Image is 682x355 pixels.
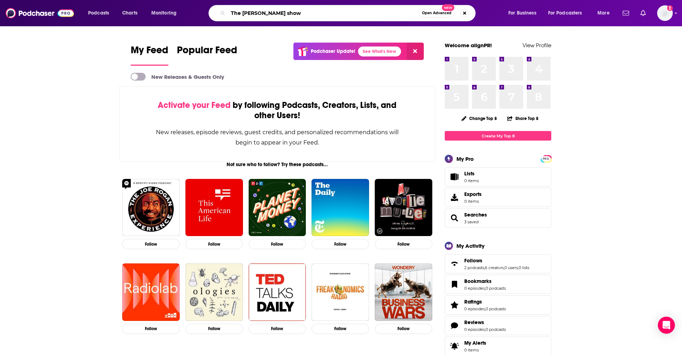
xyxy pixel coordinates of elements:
span: Reviews [464,319,484,326]
img: Podchaser - Follow, Share and Rate Podcasts [6,6,74,20]
button: Share Top 8 [507,111,539,125]
button: Change Top 8 [457,114,501,123]
span: Bookmarks [464,278,492,284]
a: Follows [447,259,461,269]
a: Show notifications dropdown [638,7,649,19]
span: , [484,265,485,270]
button: Follow [375,324,432,334]
span: For Business [508,8,536,18]
a: My Feed [131,44,168,66]
img: The Daily [312,179,369,236]
a: Bookmarks [447,279,461,289]
span: Open Advanced [422,11,451,15]
span: Follows [445,254,551,273]
span: PRO [542,156,550,162]
p: Podchaser Update! [311,48,355,54]
span: 0 items [464,178,479,183]
img: Ologies with Alie Ward [185,263,243,321]
span: , [504,265,504,270]
div: by following Podcasts, Creators, Lists, and other Users! [155,100,399,121]
button: open menu [592,7,618,19]
img: My Favorite Murder with Karen Kilgariff and Georgia Hardstark [375,179,432,236]
img: The Joe Rogan Experience [122,179,180,236]
div: Search podcasts, credits, & more... [215,5,482,21]
span: For Podcasters [548,8,582,18]
div: Open Intercom Messenger [658,317,675,334]
button: Follow [249,324,306,334]
span: Activate your Feed [158,100,231,110]
a: 0 podcasts [486,327,506,332]
a: Bookmarks [464,278,506,284]
button: Follow [122,324,180,334]
a: New Releases & Guests Only [131,73,224,81]
a: Welcome alignPR! [445,42,492,49]
a: Follows [464,257,529,264]
span: Charts [122,8,137,18]
a: Lists [445,167,551,186]
div: Not sure who to follow? Try these podcasts... [119,162,435,168]
div: My Activity [456,242,485,249]
button: Follow [249,239,306,249]
span: Exports [447,192,461,202]
span: Reviews [445,316,551,335]
a: 0 episodes [464,327,485,332]
span: Follows [464,257,482,264]
span: Popular Feed [177,44,237,60]
button: Follow [185,324,243,334]
a: Searches [447,213,461,223]
button: open menu [83,7,118,19]
a: Create My Top 8 [445,131,551,141]
a: Charts [118,7,142,19]
span: Ratings [445,295,551,315]
span: Logged in as alignPR [657,5,673,21]
a: Reviews [447,321,461,331]
a: This American Life [185,179,243,236]
a: Exports [445,188,551,207]
span: My Alerts [447,341,461,351]
img: Business Wars [375,263,432,321]
img: TED Talks Daily [249,263,306,321]
a: 0 podcasts [486,306,506,311]
span: Exports [464,191,482,197]
a: 3 saved [464,219,478,224]
a: Popular Feed [177,44,237,66]
span: My Alerts [464,340,486,346]
span: Lists [464,170,479,177]
a: 2 podcasts [464,265,484,270]
input: Search podcasts, credits, & more... [228,7,419,19]
button: Follow [312,239,369,249]
span: Podcasts [88,8,109,18]
a: 0 episodes [464,286,485,291]
button: Follow [122,239,180,249]
span: More [597,8,610,18]
a: Ratings [447,300,461,310]
svg: Add a profile image [667,5,673,11]
div: New releases, episode reviews, guest credits, and personalized recommendations will begin to appe... [155,127,399,148]
span: Monitoring [151,8,177,18]
img: User Profile [657,5,673,21]
a: Searches [464,212,487,218]
button: Follow [375,239,432,249]
span: 0 items [464,199,482,204]
button: Follow [312,324,369,334]
button: Show profile menu [657,5,673,21]
a: 0 lists [519,265,529,270]
img: Planet Money [249,179,306,236]
a: 0 users [504,265,518,270]
a: PRO [542,156,550,161]
span: My Feed [131,44,168,60]
span: 0 items [464,348,486,353]
span: New [442,4,455,11]
a: See What's New [358,47,401,56]
a: Show notifications dropdown [620,7,632,19]
button: Follow [185,239,243,249]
